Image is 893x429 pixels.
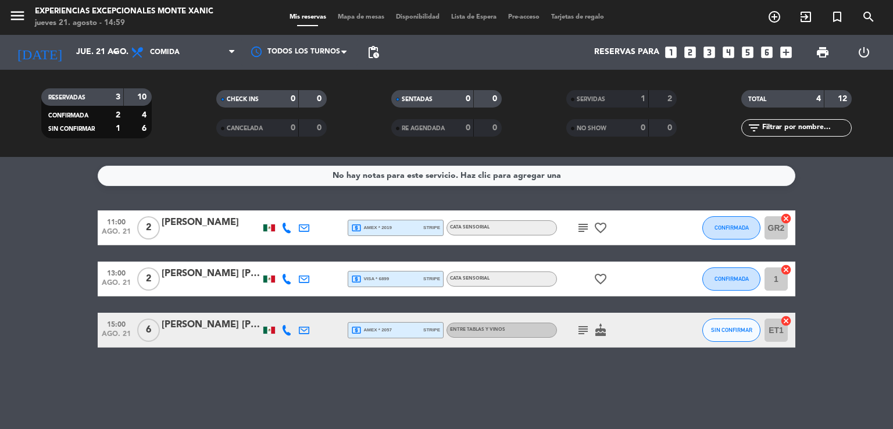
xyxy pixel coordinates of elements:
[759,45,774,60] i: looks_6
[748,96,766,102] span: TOTAL
[594,221,608,235] i: favorite_border
[545,14,610,20] span: Tarjetas de regalo
[351,223,362,233] i: local_atm
[780,213,792,224] i: cancel
[702,319,760,342] button: SIN CONFIRMAR
[9,7,26,28] button: menu
[366,45,380,59] span: pending_actions
[9,40,70,65] i: [DATE]
[767,10,781,24] i: add_circle_outline
[780,315,792,327] i: cancel
[721,45,736,60] i: looks_4
[227,96,259,102] span: CHECK INS
[116,93,120,101] strong: 3
[702,45,717,60] i: looks_3
[502,14,545,20] span: Pre-acceso
[137,93,149,101] strong: 10
[450,225,490,230] span: CATA SENSORIAL
[102,279,131,292] span: ago. 21
[594,272,608,286] i: favorite_border
[351,274,389,284] span: visa * 6899
[683,45,698,60] i: looks_two
[35,17,213,29] div: jueves 21. agosto - 14:59
[423,275,440,283] span: stripe
[291,95,295,103] strong: 0
[390,14,445,20] span: Disponibilidad
[857,45,871,59] i: power_settings_new
[351,325,362,335] i: local_atm
[402,126,445,131] span: RE AGENDADA
[102,317,131,330] span: 15:00
[423,224,440,231] span: stripe
[576,323,590,337] i: subject
[162,266,260,281] div: [PERSON_NAME] [PERSON_NAME]
[778,45,794,60] i: add_box
[740,45,755,60] i: looks_5
[711,327,752,333] span: SIN CONFIRMAR
[663,45,678,60] i: looks_one
[116,111,120,119] strong: 2
[450,276,490,281] span: CATA SENSORIAL
[667,124,674,132] strong: 0
[351,325,392,335] span: amex * 2057
[466,95,470,103] strong: 0
[48,113,88,119] span: CONFIRMADA
[137,319,160,342] span: 6
[137,267,160,291] span: 2
[102,228,131,241] span: ago. 21
[780,264,792,276] i: cancel
[333,169,561,183] div: No hay notas para este servicio. Haz clic para agregar una
[702,216,760,239] button: CONFIRMADA
[450,327,505,332] span: ENTRE TABLAS Y VINOS
[284,14,332,20] span: Mis reservas
[402,96,433,102] span: SENTADAS
[317,95,324,103] strong: 0
[162,215,260,230] div: [PERSON_NAME]
[102,330,131,344] span: ago. 21
[227,126,263,131] span: CANCELADA
[641,124,645,132] strong: 0
[747,121,761,135] i: filter_list
[838,95,849,103] strong: 12
[423,326,440,334] span: stripe
[108,45,122,59] i: arrow_drop_down
[466,124,470,132] strong: 0
[830,10,844,24] i: turned_in_not
[317,124,324,132] strong: 0
[48,95,85,101] span: RESERVADAS
[799,10,813,24] i: exit_to_app
[332,14,390,20] span: Mapa de mesas
[702,267,760,291] button: CONFIRMADA
[577,96,605,102] span: SERVIDAS
[162,317,260,333] div: [PERSON_NAME] [PERSON_NAME]
[291,124,295,132] strong: 0
[351,223,392,233] span: amex * 2019
[351,274,362,284] i: local_atm
[715,276,749,282] span: CONFIRMADA
[48,126,95,132] span: SIN CONFIRMAR
[9,7,26,24] i: menu
[102,214,131,228] span: 11:00
[150,48,180,56] span: Comida
[715,224,749,231] span: CONFIRMADA
[862,10,876,24] i: search
[445,14,502,20] span: Lista de Espera
[577,126,606,131] span: NO SHOW
[594,48,659,57] span: Reservas para
[137,216,160,239] span: 2
[641,95,645,103] strong: 1
[576,221,590,235] i: subject
[816,45,830,59] span: print
[142,124,149,133] strong: 6
[816,95,821,103] strong: 4
[492,95,499,103] strong: 0
[116,124,120,133] strong: 1
[843,35,884,70] div: LOG OUT
[102,266,131,279] span: 13:00
[667,95,674,103] strong: 2
[594,323,608,337] i: cake
[35,6,213,17] div: Experiencias Excepcionales Monte Xanic
[761,121,851,134] input: Filtrar por nombre...
[492,124,499,132] strong: 0
[142,111,149,119] strong: 4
